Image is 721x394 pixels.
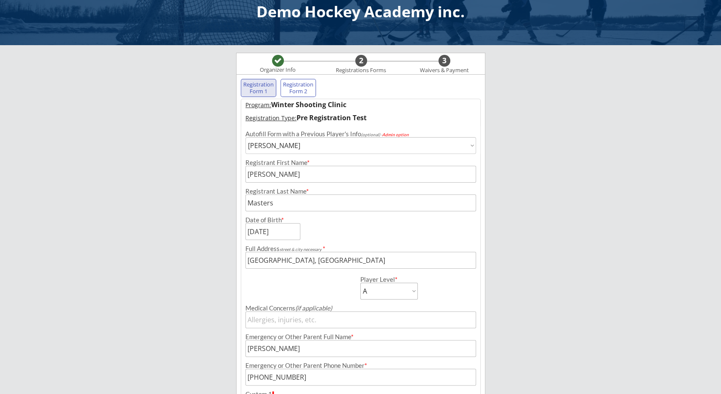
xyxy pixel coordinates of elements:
[297,113,367,122] strong: Pre Registration Test
[245,334,476,340] div: Emergency or Other Parent Full Name
[245,217,289,223] div: Date of Birth
[245,246,476,252] div: Full Address
[245,159,476,166] div: Registrant First Name
[283,81,314,94] div: Registration Form 2
[332,67,390,74] div: Registrations Forms
[245,305,476,311] div: Medical Concerns
[245,311,476,328] input: Allergies, injuries, etc.
[243,81,274,94] div: Registration Form 1
[245,188,476,194] div: Registrant Last Name
[271,100,346,109] strong: Winter Shooting Clinic
[245,252,476,269] input: Street, City, Province/State
[245,131,476,137] div: Autofill Form with a Previous Player's Info
[415,67,473,74] div: Waivers & Payment
[438,56,450,65] div: 3
[255,67,301,73] div: Organizer Info
[295,304,332,312] em: (if applicable)
[382,132,409,137] font: Admin option
[245,362,476,369] div: Emergency or Other Parent Phone Number
[8,4,713,19] div: Demo Hockey Academy inc.
[280,247,321,252] em: street & city necessary
[361,132,409,137] em: (optional) -
[355,56,367,65] div: 2
[245,101,271,109] u: Program:
[245,114,297,122] u: Registration Type:
[360,276,418,283] div: Player Level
